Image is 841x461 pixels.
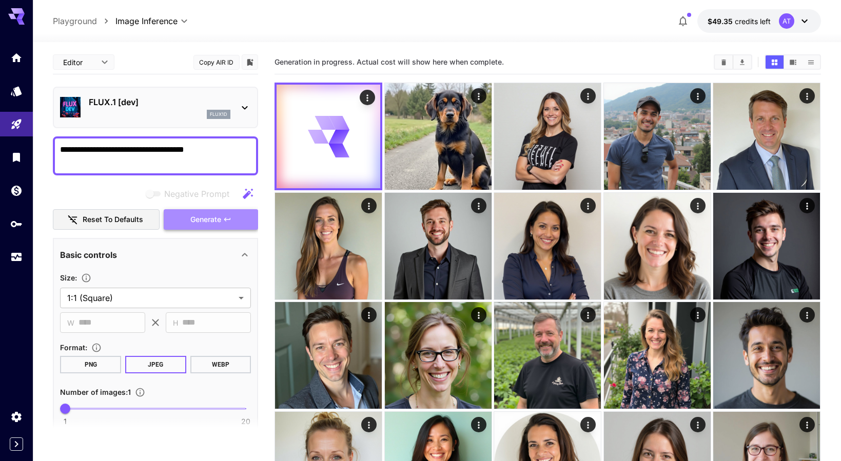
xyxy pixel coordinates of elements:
[385,302,492,409] img: 2Q==
[604,302,711,409] img: 9k=
[60,356,121,373] button: PNG
[733,55,751,69] button: Download All
[385,193,492,299] img: Z
[604,83,711,190] img: Z
[210,111,227,118] p: flux1d
[690,417,706,432] div: Actions
[494,193,601,299] img: Z
[131,387,149,397] button: Specify how many images to generate in a single request. Each image generation will be charged se...
[362,198,377,213] div: Actions
[766,55,784,69] button: Show images in grid view
[697,9,821,33] button: $49.35006AT
[471,417,486,432] div: Actions
[115,15,178,27] span: Image Inference
[385,83,492,190] img: 9k=
[690,307,706,323] div: Actions
[800,88,815,104] div: Actions
[471,198,486,213] div: Actions
[67,317,74,329] span: W
[690,198,706,213] div: Actions
[765,54,821,70] div: Show images in grid viewShow images in video viewShow images in list view
[581,198,596,213] div: Actions
[471,307,486,323] div: Actions
[60,243,251,267] div: Basic controls
[53,15,97,27] a: Playground
[10,410,23,423] div: Settings
[164,209,258,230] button: Generate
[144,187,238,200] span: Negative prompts are not compatible with the selected model.
[53,209,160,230] button: Reset to defaults
[581,307,596,323] div: Actions
[53,15,115,27] nav: breadcrumb
[77,273,95,283] button: Adjust the dimensions of the generated image by specifying its width and height in pixels, or sel...
[708,16,771,27] div: $49.35006
[800,198,815,213] div: Actions
[10,51,23,64] div: Home
[494,302,601,409] img: Z
[360,90,376,105] div: Actions
[362,417,377,432] div: Actions
[800,307,815,323] div: Actions
[275,302,382,409] img: 2Q==
[245,56,255,68] button: Add to library
[10,151,23,164] div: Library
[10,217,23,230] div: API Keys
[735,17,771,26] span: credits left
[190,356,251,373] button: WEBP
[275,193,382,299] img: 9k=
[60,273,77,282] span: Size :
[713,83,820,190] img: 9k=
[125,356,186,373] button: JPEG
[714,54,752,70] div: Clear ImagesDownload All
[604,193,711,299] img: 9k=
[193,55,240,70] button: Copy AIR ID
[779,13,794,29] div: AT
[10,85,23,97] div: Models
[164,188,229,200] span: Negative Prompt
[10,184,23,197] div: Wallet
[87,343,106,353] button: Choose the file format for the output image.
[800,417,815,432] div: Actions
[494,83,601,190] img: Z
[10,437,23,451] button: Expand sidebar
[275,57,504,66] span: Generation in progress. Actual cost will show here when complete.
[713,193,820,299] img: 9k=
[708,17,735,26] span: $49.35
[715,55,733,69] button: Clear Images
[190,213,221,226] span: Generate
[471,88,486,104] div: Actions
[362,307,377,323] div: Actions
[802,55,820,69] button: Show images in list view
[10,118,23,131] div: Playground
[60,343,87,352] span: Format :
[60,92,251,123] div: FLUX.1 [dev]flux1d
[63,57,95,68] span: Editor
[60,388,131,396] span: Number of images : 1
[581,88,596,104] div: Actions
[89,96,230,108] p: FLUX.1 [dev]
[173,317,178,329] span: H
[67,292,234,304] span: 1:1 (Square)
[713,302,820,409] img: 2Q==
[581,417,596,432] div: Actions
[10,251,23,264] div: Usage
[784,55,802,69] button: Show images in video view
[690,88,706,104] div: Actions
[60,249,117,261] p: Basic controls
